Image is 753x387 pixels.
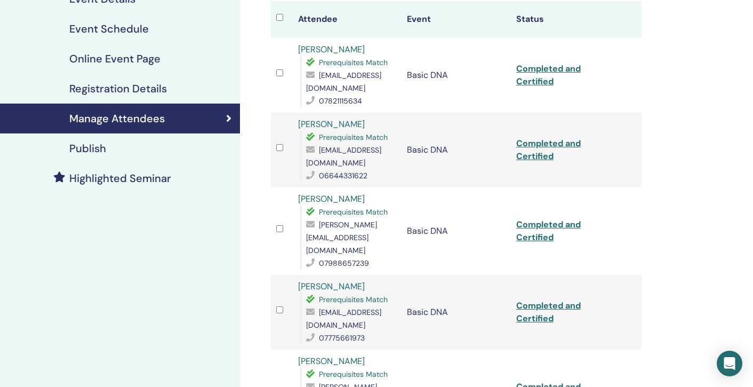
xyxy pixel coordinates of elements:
[402,275,511,350] td: Basic DNA
[402,38,511,113] td: Basic DNA
[306,220,377,255] span: [PERSON_NAME][EMAIL_ADDRESS][DOMAIN_NAME]
[69,142,106,155] h4: Publish
[298,44,365,55] a: [PERSON_NAME]
[319,295,388,304] span: Prerequisites Match
[319,369,388,379] span: Prerequisites Match
[69,22,149,35] h4: Event Schedule
[319,132,388,142] span: Prerequisites Match
[298,119,365,130] a: [PERSON_NAME]
[319,333,365,343] span: 07775661973
[402,113,511,187] td: Basic DNA
[516,300,581,324] a: Completed and Certified
[511,1,620,38] th: Status
[306,145,381,168] span: [EMAIL_ADDRESS][DOMAIN_NAME]
[69,52,161,65] h4: Online Event Page
[69,112,165,125] h4: Manage Attendees
[298,281,365,292] a: [PERSON_NAME]
[306,307,381,330] span: [EMAIL_ADDRESS][DOMAIN_NAME]
[402,1,511,38] th: Event
[516,219,581,243] a: Completed and Certified
[717,351,742,376] div: Open Intercom Messenger
[298,356,365,367] a: [PERSON_NAME]
[293,1,402,38] th: Attendee
[298,193,365,204] a: [PERSON_NAME]
[306,70,381,93] span: [EMAIL_ADDRESS][DOMAIN_NAME]
[319,58,388,67] span: Prerequisites Match
[319,258,369,268] span: 07988657239
[516,63,581,87] a: Completed and Certified
[402,187,511,275] td: Basic DNA
[516,138,581,162] a: Completed and Certified
[319,171,367,180] span: 06644331622
[319,96,362,106] span: 07821115634
[69,82,167,95] h4: Registration Details
[319,207,388,217] span: Prerequisites Match
[69,172,171,185] h4: Highlighted Seminar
